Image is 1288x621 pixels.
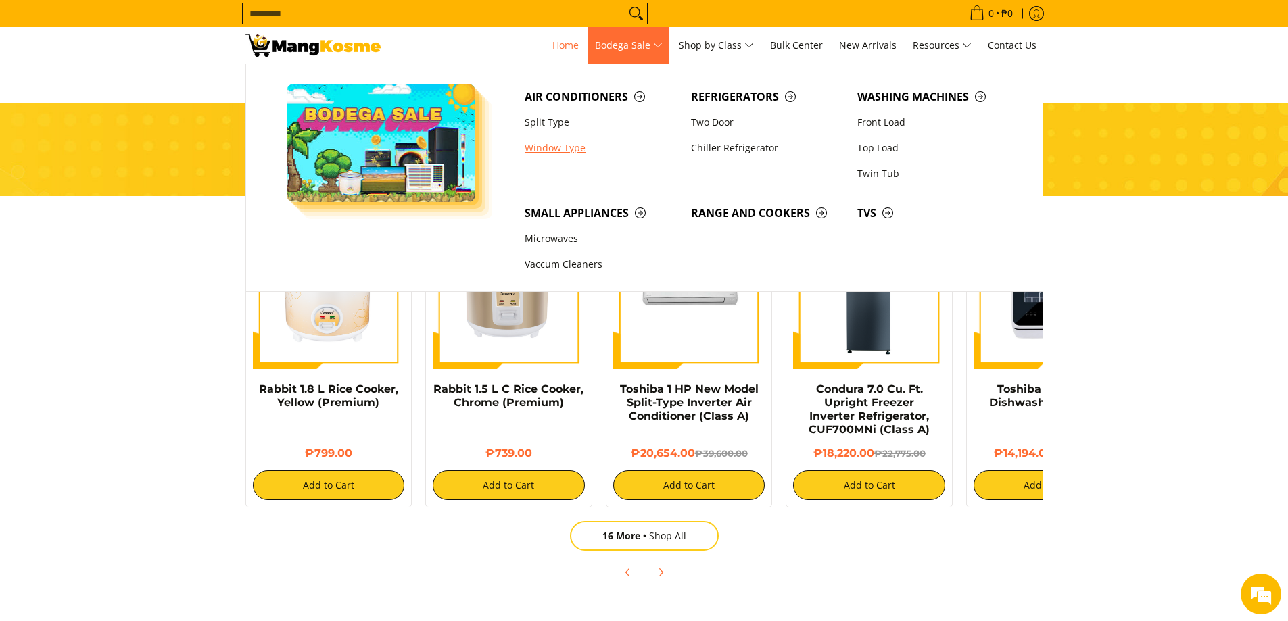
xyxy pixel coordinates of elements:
img: Mang Kosme: Your Home Appliances Warehouse Sale Partner! [245,34,381,57]
img: Condura 7.0 Cu. Ft. Upright Freezer Inverter Refrigerator, CUF700MNi (Class A) [793,217,945,369]
button: Add to Cart [433,470,585,500]
del: ₱39,600.00 [695,448,748,459]
a: Shop by Class [672,27,761,64]
a: Condura 7.0 Cu. Ft. Upright Freezer Inverter Refrigerator, CUF700MNi (Class A) [809,382,930,436]
span: Small Appliances [525,205,677,222]
span: New Arrivals [839,39,897,51]
a: Microwaves [518,226,684,252]
a: Contact Us [981,27,1043,64]
span: Shop by Class [679,37,754,54]
span: • [965,6,1017,21]
span: Bodega Sale [595,37,663,54]
span: Washing Machines [857,89,1010,105]
a: Washing Machines [851,84,1017,109]
a: Rabbit 1.5 L C Rice Cooker, Chrome (Premium) [433,382,583,409]
a: Small Appliances [518,200,684,226]
img: Toshiba Mini 4-Set Dishwasher (Class A) [974,217,1126,369]
img: Toshiba 1 HP New Model Split-Type Inverter Air Conditioner (Class A) [613,217,765,369]
a: Window Type [518,135,684,161]
span: 0 [986,9,996,18]
del: ₱22,775.00 [874,448,926,459]
span: Home [552,39,579,51]
button: Previous [613,557,643,587]
span: Refrigerators [691,89,844,105]
span: We're online! [78,170,187,307]
span: ₱0 [999,9,1015,18]
span: Contact Us [988,39,1036,51]
a: New Arrivals [832,27,903,64]
span: 16 More [602,529,649,542]
h6: ₱20,654.00 [613,447,765,460]
a: Resources [906,27,978,64]
a: 16 MoreShop All [570,521,719,551]
a: Vaccum Cleaners [518,252,684,278]
a: Front Load [851,109,1017,135]
button: Add to Cart [793,470,945,500]
a: Rabbit 1.8 L Rice Cooker, Yellow (Premium) [259,382,398,409]
a: Refrigerators [684,84,851,109]
a: Air Conditioners [518,84,684,109]
a: Toshiba Mini 4-Set Dishwasher (Class A) [989,382,1110,409]
span: Air Conditioners [525,89,677,105]
h6: ₱18,220.00 [793,447,945,460]
a: Home [546,27,586,64]
nav: Main Menu [394,27,1043,64]
a: Bulk Center [763,27,830,64]
a: Toshiba 1 HP New Model Split-Type Inverter Air Conditioner (Class A) [620,382,759,422]
button: Search [625,3,647,24]
img: Bodega Sale [287,84,476,202]
a: Top Load [851,135,1017,161]
textarea: Type your message and hit 'Enter' [7,369,258,416]
h6: ₱739.00 [433,447,585,460]
div: Minimize live chat window [222,7,254,39]
img: https://mangkosme.com/products/rabbit-1-8-l-rice-cooker-yellow-class-a [253,217,405,369]
button: Next [646,557,675,587]
div: Chat with us now [70,76,227,93]
span: TVs [857,205,1010,222]
a: Twin Tub [851,161,1017,187]
span: Resources [913,37,972,54]
a: Range and Cookers [684,200,851,226]
button: Add to Cart [253,470,405,500]
a: Bodega Sale [588,27,669,64]
a: TVs [851,200,1017,226]
a: Split Type [518,109,684,135]
span: Bulk Center [770,39,823,51]
a: Chiller Refrigerator [684,135,851,161]
a: Two Door [684,109,851,135]
h6: ₱799.00 [253,447,405,460]
h6: ₱14,194.00 [974,447,1126,460]
button: Add to Cart [613,470,765,500]
span: Range and Cookers [691,205,844,222]
img: https://mangkosme.com/products/rabbit-1-5-l-c-rice-cooker-chrome-class-a [433,217,585,369]
button: Add to Cart [974,470,1126,500]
